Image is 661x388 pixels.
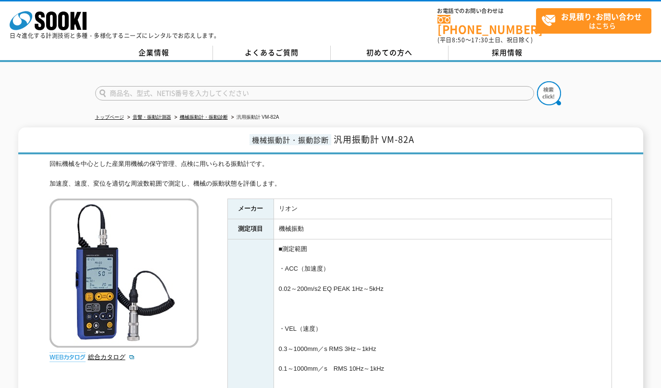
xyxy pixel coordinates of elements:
strong: お見積り･お問い合わせ [561,11,642,22]
a: 採用情報 [449,46,566,60]
a: [PHONE_NUMBER] [437,15,536,35]
th: メーカー [227,199,274,219]
span: 汎用振動計 VM-82A [334,133,414,146]
span: お電話でのお問い合わせは [437,8,536,14]
input: 商品名、型式、NETIS番号を入力してください [95,86,534,100]
span: 8:50 [452,36,465,44]
span: 機械振動計・振動診断 [249,134,331,145]
li: 汎用振動計 VM-82A [229,113,279,123]
span: 17:30 [471,36,488,44]
a: お見積り･お問い合わせはこちら [536,8,651,34]
div: 回転機械を中心とした産業用機械の保守管理、点検に用いられる振動計です。 加速度、速度、変位を適切な周波数範囲で測定し、機械の振動状態を評価します。 [50,159,612,189]
td: 機械振動 [274,219,611,239]
a: 機械振動計・振動診断 [180,114,228,120]
img: 汎用振動計 VM-82A [50,199,199,348]
a: よくあるご質問 [213,46,331,60]
img: btn_search.png [537,81,561,105]
span: (平日 ～ 土日、祝日除く) [437,36,533,44]
p: 日々進化する計測技術と多種・多様化するニーズにレンタルでお応えします。 [10,33,220,38]
img: webカタログ [50,352,86,362]
a: 音響・振動計測器 [133,114,171,120]
a: 総合カタログ [88,353,135,361]
span: はこちら [541,9,651,33]
a: 企業情報 [95,46,213,60]
span: 初めての方へ [366,47,412,58]
a: 初めての方へ [331,46,449,60]
th: 測定項目 [227,219,274,239]
td: リオン [274,199,611,219]
a: トップページ [95,114,124,120]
